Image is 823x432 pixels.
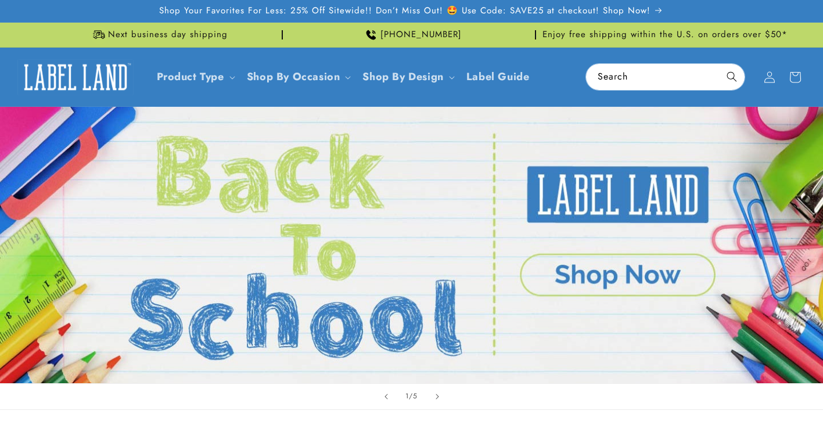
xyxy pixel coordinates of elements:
[373,384,399,409] button: Previous slide
[355,63,459,91] summary: Shop By Design
[17,59,134,95] img: Label Land
[287,23,536,47] div: Announcement
[405,390,409,402] span: 1
[240,63,356,91] summary: Shop By Occasion
[425,384,450,409] button: Next slide
[466,70,530,84] span: Label Guide
[413,390,418,402] span: 5
[150,63,240,91] summary: Product Type
[108,29,228,41] span: Next business day shipping
[159,5,651,17] span: Shop Your Favorites For Less: 25% Off Sitewide!! Don’t Miss Out! 🤩 Use Code: SAVE25 at checkout! ...
[459,63,537,91] a: Label Guide
[34,23,283,47] div: Announcement
[157,69,224,84] a: Product Type
[247,70,340,84] span: Shop By Occasion
[541,23,789,47] div: Announcement
[542,29,788,41] span: Enjoy free shipping within the U.S. on orders over $50*
[409,390,413,402] span: /
[380,29,462,41] span: [PHONE_NUMBER]
[719,64,745,89] button: Search
[362,69,443,84] a: Shop By Design
[579,377,811,420] iframe: Gorgias Floating Chat
[13,55,138,99] a: Label Land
